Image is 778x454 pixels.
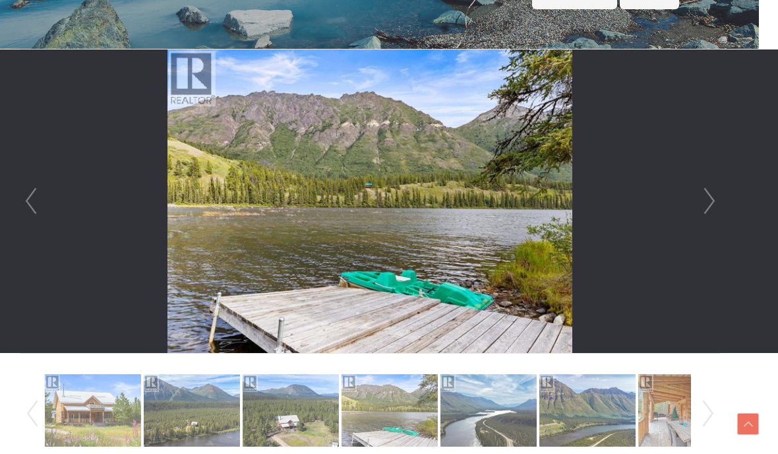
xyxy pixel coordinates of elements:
[167,49,572,353] img: 1130 Annie Lake Road, Whitehorse South, Yukon Y1A 7A1 - Photo 4 - 16837
[440,373,537,448] img: Property-28903070-Photo-5.jpg
[700,49,719,353] a: Next
[638,373,734,448] img: Property-28903070-Photo-7.jpg
[342,373,438,448] img: Property-28903070-Photo-4.jpg
[243,373,339,448] img: Property-28903070-Photo-3.jpg
[21,49,41,353] a: Prev
[45,373,141,448] img: Property-28903070-Photo-1.jpg
[539,373,636,448] img: Property-28903070-Photo-6.jpg
[144,373,240,448] img: Property-28903070-Photo-2.jpg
